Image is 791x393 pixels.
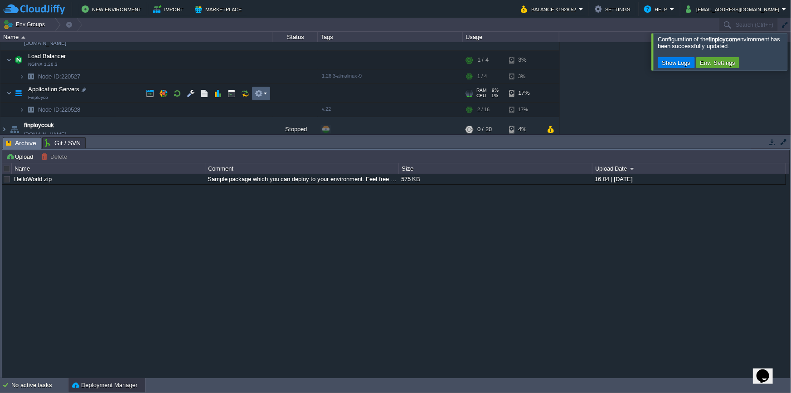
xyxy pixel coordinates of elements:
[399,163,592,174] div: Size
[1,32,272,42] div: Name
[399,174,592,184] div: 575 KB
[709,36,737,43] b: finploycom
[659,59,694,67] button: Show Logs
[322,74,362,79] span: 1.26.3-almalinux-9
[476,88,486,93] span: RAM
[477,118,492,142] div: 0 / 20
[273,32,317,42] div: Status
[27,53,67,60] a: Load BalancerNGINX 1.26.3
[509,51,539,69] div: 3%
[41,152,70,161] button: Delete
[318,32,462,42] div: Tags
[6,138,36,149] span: Archive
[27,53,67,60] span: Load Balancer
[24,70,37,84] img: AMDAwAAAACH5BAEAAAAALAAAAAABAAEAAAICRAEAOw==
[595,4,633,15] button: Settings
[19,70,24,84] img: AMDAwAAAACH5BAEAAAAALAAAAAABAAEAAAICRAEAOw==
[82,4,144,15] button: New Environment
[206,163,398,174] div: Comment
[490,88,499,93] span: 9%
[28,95,48,101] span: Finployco
[477,51,489,69] div: 1 / 4
[593,163,786,174] div: Upload Date
[477,70,487,84] div: 1 / 4
[28,62,58,68] span: NGINX 1.26.3
[37,106,82,114] a: Node ID:220528
[509,84,539,103] div: 17%
[753,357,782,384] iframe: chat widget
[195,4,244,15] button: Marketplace
[6,152,36,161] button: Upload
[8,118,21,142] img: AMDAwAAAACH5BAEAAAAALAAAAAABAAEAAAICRAEAOw==
[644,4,670,15] button: Help
[272,118,318,142] div: Stopped
[322,107,331,112] span: v.22
[11,378,68,393] div: No active tasks
[3,4,65,15] img: CloudJiffy
[12,84,25,103] img: AMDAwAAAACH5BAEAAAAALAAAAAABAAEAAAICRAEAOw==
[12,51,25,69] img: AMDAwAAAACH5BAEAAAAALAAAAAABAAEAAAICRAEAOw==
[45,138,81,148] span: Git / SVN
[509,118,539,142] div: 4%
[37,73,82,81] a: Node ID:220527
[24,130,66,139] a: [DOMAIN_NAME]
[38,107,61,113] span: Node ID:
[490,93,499,99] span: 1%
[686,4,782,15] button: [EMAIL_ADDRESS][DOMAIN_NAME]
[24,121,54,130] a: finploycouk
[658,36,781,49] span: Configuration of the environment has been successfully updated.
[698,59,738,67] button: Env. Settings
[72,381,137,390] button: Deployment Manager
[19,103,24,117] img: AMDAwAAAACH5BAEAAAAALAAAAAABAAEAAAICRAEAOw==
[592,174,785,184] div: 16:04 | [DATE]
[476,93,486,99] span: CPU
[14,176,52,182] a: HelloWorld.zip
[24,103,37,117] img: AMDAwAAAACH5BAEAAAAALAAAAAABAAEAAAICRAEAOw==
[3,18,48,31] button: Env Groups
[24,39,66,48] a: [DOMAIN_NAME]
[6,51,12,69] img: AMDAwAAAACH5BAEAAAAALAAAAAABAAEAAAICRAEAOw==
[6,84,12,103] img: AMDAwAAAACH5BAEAAAAALAAAAAABAAEAAAICRAEAOw==
[205,174,398,184] div: Sample package which you can deploy to your environment. Feel free to delete and upload a package...
[0,118,8,142] img: AMDAwAAAACH5BAEAAAAALAAAAAABAAEAAAICRAEAOw==
[463,32,559,42] div: Usage
[153,4,187,15] button: Import
[477,103,490,117] div: 2 / 16
[37,106,82,114] span: 220528
[21,36,25,39] img: AMDAwAAAACH5BAEAAAAALAAAAAABAAEAAAICRAEAOw==
[509,70,539,84] div: 3%
[521,4,579,15] button: Balance ₹1928.52
[37,73,82,81] span: 220527
[12,163,205,174] div: Name
[509,103,539,117] div: 17%
[38,74,61,80] span: Node ID:
[27,86,81,93] span: Application Servers
[27,86,81,93] a: Application ServersFinployco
